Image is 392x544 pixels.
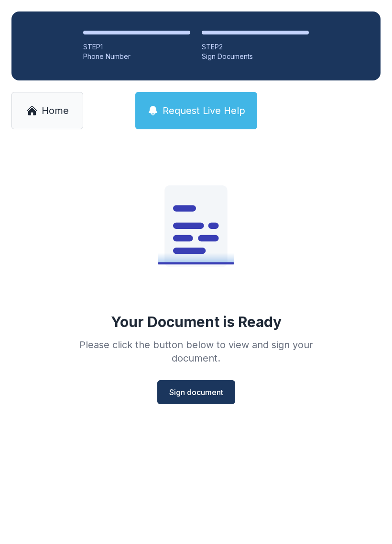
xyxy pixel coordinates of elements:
[58,338,334,365] div: Please click the button below to view and sign your document.
[83,52,190,61] div: Phone Number
[202,52,309,61] div: Sign Documents
[163,104,245,117] span: Request Live Help
[202,42,309,52] div: STEP 2
[83,42,190,52] div: STEP 1
[42,104,69,117] span: Home
[111,313,282,330] div: Your Document is Ready
[169,386,223,398] span: Sign document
